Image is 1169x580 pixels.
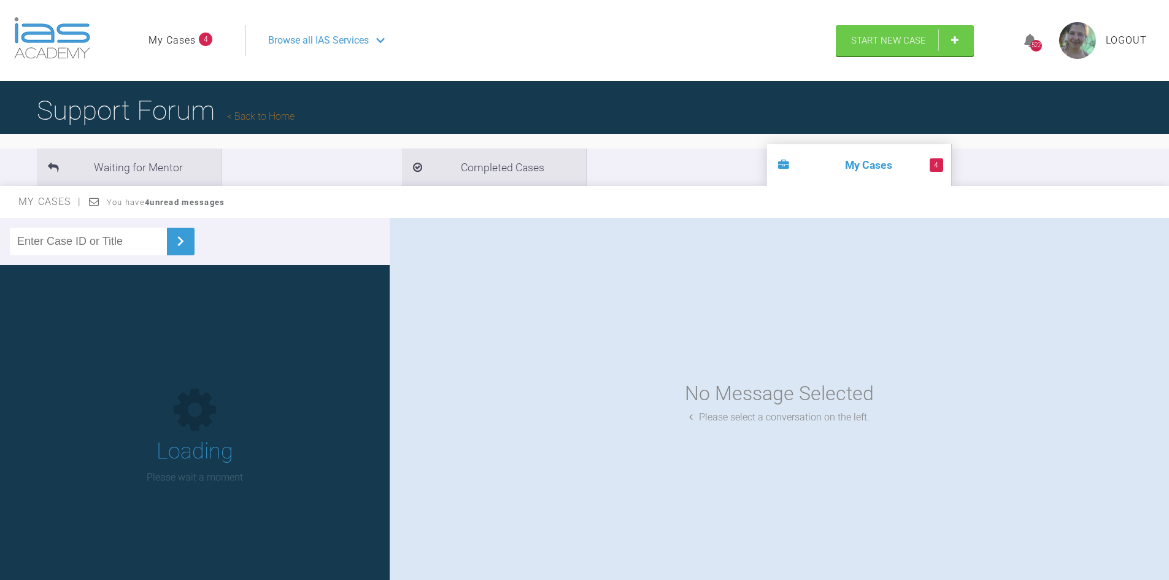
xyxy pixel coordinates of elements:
span: 4 [930,158,943,172]
a: My Cases [149,33,196,48]
h1: Support Forum [37,89,295,132]
strong: 4 unread messages [145,198,225,207]
span: 4 [199,33,212,46]
span: You have [107,198,225,207]
a: Logout [1106,33,1147,48]
span: Start New Case [851,35,926,46]
span: My Cases [18,196,82,207]
a: Start New Case [836,25,974,56]
div: No Message Selected [685,378,874,409]
span: Browse all IAS Services [268,33,369,48]
li: My Cases [767,144,951,186]
li: Waiting for Mentor [37,149,221,186]
h1: Loading [156,434,233,470]
a: Back to Home [227,110,295,122]
img: logo-light.3e3ef733.png [14,17,90,59]
img: chevronRight.28bd32b0.svg [171,231,190,251]
div: 522 [1030,40,1042,52]
img: profile.png [1059,22,1096,59]
input: Enter Case ID or Title [10,228,167,255]
div: Please select a conversation on the left. [689,409,870,425]
p: Please wait a moment [147,470,243,485]
li: Completed Cases [402,149,586,186]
